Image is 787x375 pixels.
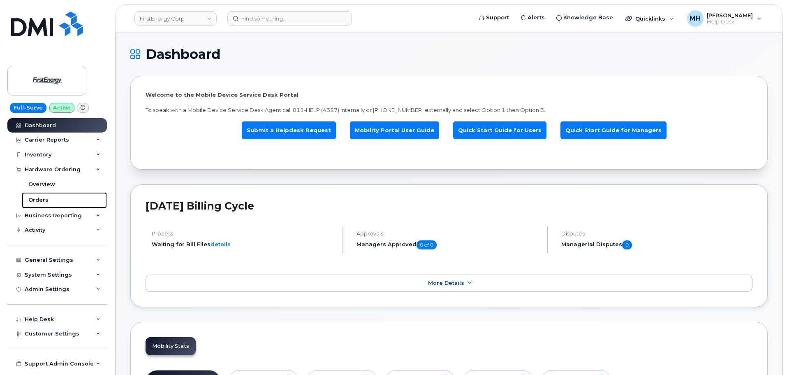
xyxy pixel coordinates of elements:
span: More Details [428,280,464,286]
h4: Disputes [561,231,752,237]
h4: Process [152,231,336,237]
h5: Managerial Disputes [561,240,752,249]
span: 0 of 0 [417,240,437,249]
a: Submit a Helpdesk Request [242,121,336,139]
p: To speak with a Mobile Device Service Desk Agent call 811-HELP (4357) internally or [PHONE_NUMBER... [146,106,752,114]
h2: [DATE] Billing Cycle [146,200,752,212]
span: 0 [622,240,632,249]
li: Waiting for Bill Files [152,240,336,248]
span: Dashboard [146,48,220,61]
h4: Approvals [356,231,540,237]
h5: Managers Approved [356,240,540,249]
a: Quick Start Guide for Managers [560,121,667,139]
a: Mobility Portal User Guide [350,121,439,139]
a: Quick Start Guide for Users [453,121,546,139]
a: details [211,241,231,247]
iframe: Messenger Launcher [751,339,781,369]
p: Welcome to the Mobile Device Service Desk Portal [146,91,752,99]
